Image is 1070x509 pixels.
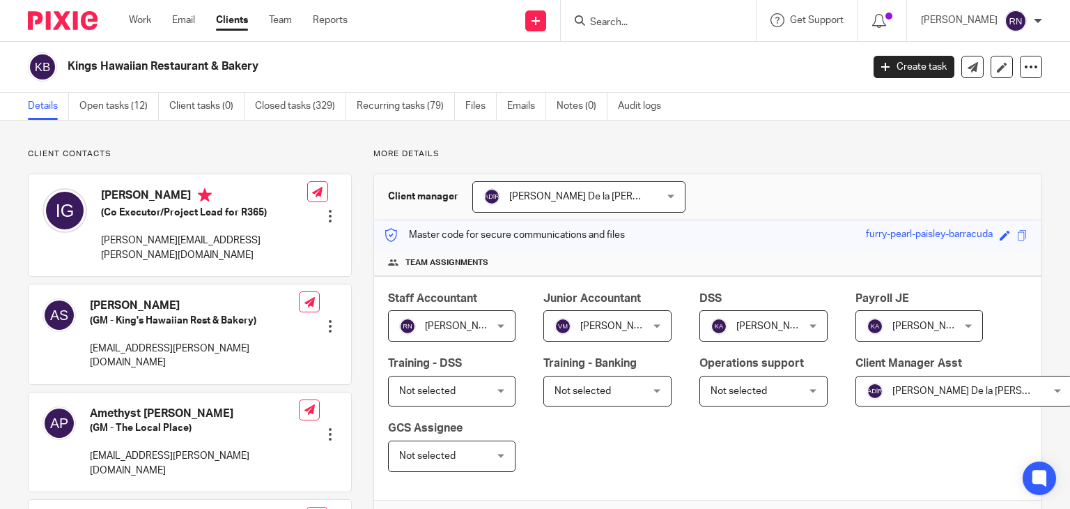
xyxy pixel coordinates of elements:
[90,421,299,435] h5: (GM - The Local Place)
[28,11,98,30] img: Pixie
[388,190,458,204] h3: Client manager
[129,13,151,27] a: Work
[373,149,1042,160] p: More details
[79,93,159,120] a: Open tasks (12)
[269,13,292,27] a: Team
[555,386,611,396] span: Not selected
[169,93,245,120] a: Client tasks (0)
[42,407,76,440] img: svg%3E
[90,407,299,421] h4: Amethyst [PERSON_NAME]
[736,321,813,331] span: [PERSON_NAME]
[589,17,714,29] input: Search
[507,93,546,120] a: Emails
[172,13,195,27] a: Email
[711,318,727,335] img: svg%3E
[357,93,455,120] a: Recurring tasks (79)
[867,318,883,335] img: svg%3E
[711,386,767,396] span: Not selected
[399,386,456,396] span: Not selected
[580,321,657,331] span: [PERSON_NAME]
[867,383,883,400] img: svg%3E
[388,358,462,369] span: Training - DSS
[1005,10,1027,32] img: svg%3E
[101,206,307,220] h5: (Co Executor/Project Lead for R365)
[101,188,307,206] h4: [PERSON_NAME]
[557,93,607,120] a: Notes (0)
[555,318,571,335] img: svg%3E
[388,293,477,304] span: Staff Accountant
[543,358,637,369] span: Training - Banking
[101,234,307,262] p: [PERSON_NAME][EMAIL_ADDRESS][PERSON_NAME][DOMAIN_NAME]
[90,314,299,328] h5: (GM - King's Hawaiian Rest & Bakery)
[855,358,962,369] span: Client Manager Asst
[28,93,69,120] a: Details
[483,188,500,205] img: svg%3E
[866,227,993,243] div: furry-pearl-paisley-barracuda
[855,293,909,304] span: Payroll JE
[313,13,348,27] a: Reports
[42,298,76,332] img: svg%3E
[90,449,299,478] p: [EMAIL_ADDRESS][PERSON_NAME][DOMAIN_NAME]
[255,93,346,120] a: Closed tasks (329)
[399,451,456,461] span: Not selected
[42,188,87,233] img: svg%3E
[216,13,248,27] a: Clients
[618,93,672,120] a: Audit logs
[699,358,804,369] span: Operations support
[388,423,463,434] span: GCS Assignee
[699,293,722,304] span: DSS
[790,15,844,25] span: Get Support
[425,321,502,331] span: [PERSON_NAME]
[28,149,352,160] p: Client contacts
[385,228,625,242] p: Master code for secure communications and files
[90,342,299,370] p: [EMAIL_ADDRESS][PERSON_NAME][DOMAIN_NAME]
[399,318,416,335] img: svg%3E
[874,56,954,78] a: Create task
[921,13,998,27] p: [PERSON_NAME]
[68,59,696,74] h2: Kings Hawaiian Restaurant & Bakery
[28,52,57,82] img: svg%3E
[509,192,688,202] span: [PERSON_NAME] De la [PERSON_NAME]
[198,188,212,202] i: Primary
[543,293,641,304] span: Junior Accountant
[892,321,969,331] span: [PERSON_NAME]
[405,257,488,268] span: Team assignments
[90,298,299,313] h4: [PERSON_NAME]
[465,93,497,120] a: Files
